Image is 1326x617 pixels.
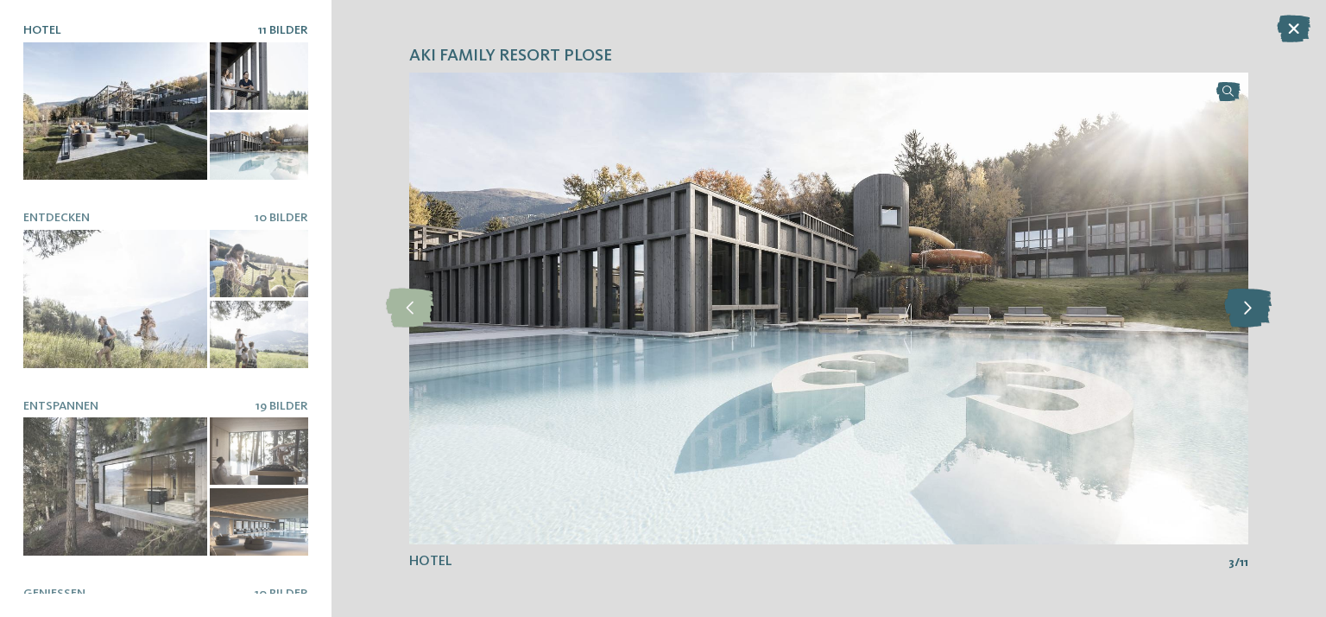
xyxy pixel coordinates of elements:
span: AKI Family Resort PLOSE [409,45,612,69]
img: AKI Family Resort PLOSE [409,73,1248,545]
span: 11 [1240,554,1248,571]
span: 10 Bilder [255,588,308,600]
span: 11 Bilder [258,24,308,36]
span: Hotel [23,24,61,36]
span: 10 Bilder [255,212,308,224]
span: Entdecken [23,212,90,224]
span: Hotel [409,555,452,569]
span: 19 Bilder [256,400,308,412]
span: Entspannen [23,400,98,412]
span: 3 [1228,554,1234,571]
span: Genießen [23,588,85,600]
span: / [1234,554,1240,571]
